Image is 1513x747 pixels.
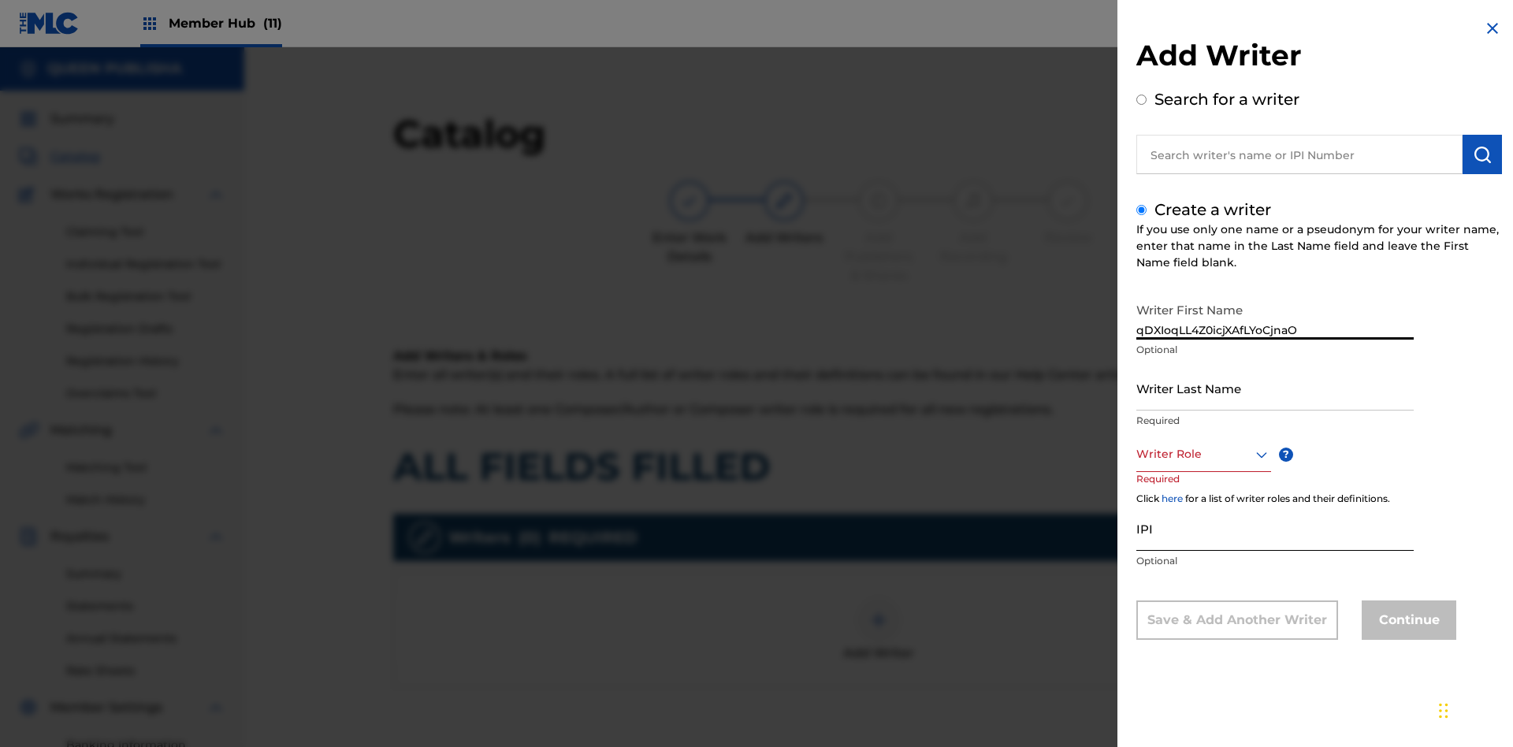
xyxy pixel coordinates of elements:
[1136,135,1463,174] input: Search writer's name or IPI Number
[1136,38,1502,78] h2: Add Writer
[19,12,80,35] img: MLC Logo
[263,16,282,31] span: (11)
[1162,492,1183,504] a: here
[1434,671,1513,747] iframe: Chat Widget
[1136,472,1196,507] p: Required
[1136,554,1414,568] p: Optional
[1154,90,1299,109] label: Search for a writer
[1136,414,1414,428] p: Required
[169,14,282,32] span: Member Hub
[1136,221,1502,271] div: If you use only one name or a pseudonym for your writer name, enter that name in the Last Name fi...
[1136,343,1414,357] p: Optional
[1279,448,1293,462] span: ?
[1136,492,1502,506] div: Click for a list of writer roles and their definitions.
[140,14,159,33] img: Top Rightsholders
[1473,145,1492,164] img: Search Works
[1439,687,1448,734] div: Drag
[1154,200,1271,219] label: Create a writer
